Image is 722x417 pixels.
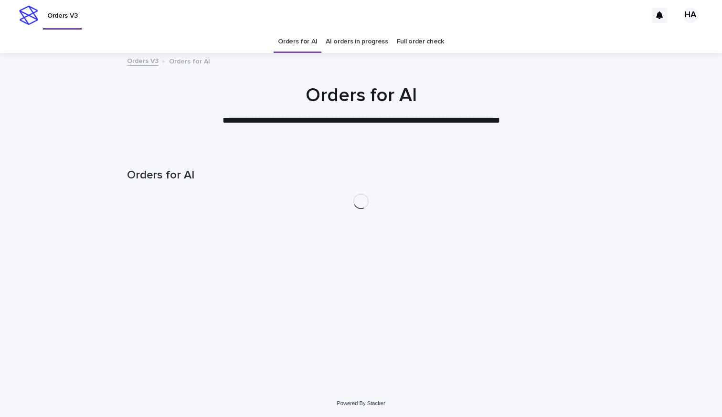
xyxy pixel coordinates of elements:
div: HA [683,8,698,23]
img: stacker-logo-s-only.png [19,6,38,25]
p: Orders for AI [169,55,210,66]
a: Full order check [397,31,444,53]
a: Orders for AI [278,31,317,53]
a: Orders V3 [127,55,159,66]
a: AI orders in progress [326,31,388,53]
h1: Orders for AI [127,168,595,182]
a: Powered By Stacker [337,400,385,406]
h1: Orders for AI [127,84,595,107]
